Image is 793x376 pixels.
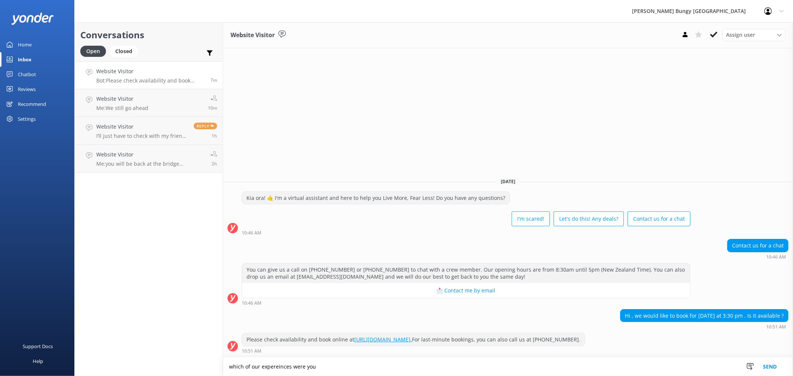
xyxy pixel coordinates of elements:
[75,61,223,89] a: Website VisitorBot:Please check availability and book online at [URL][DOMAIN_NAME]. For last-minu...
[96,123,188,131] h4: Website Visitor
[96,150,205,159] h4: Website Visitor
[242,349,261,353] strong: 10:51 AM
[722,29,786,41] div: Assign User
[512,211,550,226] button: I'm scared!
[620,309,788,322] div: Hi , we would like to book for [DATE] at 3:30 pm . Is it available ?
[242,301,261,305] strong: 10:46 AM
[242,230,690,235] div: Aug 22 2025 10:46am (UTC +12:00) Pacific/Auckland
[726,31,755,39] span: Assign user
[33,354,43,369] div: Help
[23,339,53,354] div: Support Docs
[18,52,32,67] div: Inbox
[18,82,36,97] div: Reviews
[75,117,223,145] a: Website VisitorI’ll just have to check with my friends and will come back to book at middayReply1h
[223,357,793,376] textarea: which of our expereinces were you
[212,133,217,139] span: Aug 22 2025 09:06am (UTC +12:00) Pacific/Auckland
[110,47,142,55] a: Closed
[210,77,217,83] span: Aug 22 2025 10:51am (UTC +12:00) Pacific/Auckland
[96,133,188,139] p: I’ll just have to check with my friends and will come back to book at midday
[242,348,585,353] div: Aug 22 2025 10:51am (UTC +12:00) Pacific/Auckland
[80,46,106,57] div: Open
[212,161,217,167] span: Aug 22 2025 08:43am (UTC +12:00) Pacific/Auckland
[18,37,32,52] div: Home
[18,97,46,111] div: Recommend
[620,324,789,329] div: Aug 22 2025 10:51am (UTC +12:00) Pacific/Auckland
[75,145,223,173] a: Website VisitorMe:you will be back at the bridge approximately 2 - 2:30pm2h
[727,254,789,259] div: Aug 22 2025 10:46am (UTC +12:00) Pacific/Auckland
[18,111,36,126] div: Settings
[96,95,148,103] h4: Website Visitor
[242,263,690,283] div: You can give us a call on [PHONE_NUMBER] or [PHONE_NUMBER] to chat with a crew member. Our openin...
[756,357,784,376] button: Send
[75,89,223,117] a: Website VisitorMe:We still go ahead10m
[628,211,690,226] button: Contact us for a chat
[18,67,36,82] div: Chatbot
[96,67,205,75] h4: Website Visitor
[96,77,205,84] p: Bot: Please check availability and book online at [URL][DOMAIN_NAME]. For last-minute bookings, y...
[242,192,510,204] div: Kia ora! 🤙 I'm a virtual assistant and here to help you Live More, Fear Less! Do you have any que...
[242,300,690,305] div: Aug 22 2025 10:46am (UTC +12:00) Pacific/Auckland
[242,283,690,298] button: 📩 Contact me by email
[208,105,217,111] span: Aug 22 2025 10:48am (UTC +12:00) Pacific/Auckland
[728,239,788,252] div: Contact us for a chat
[194,123,217,129] span: Reply
[11,13,54,25] img: yonder-white-logo.png
[766,325,786,329] strong: 10:51 AM
[242,333,585,346] div: Please check availability and book online at For last-minute bookings, you can also call us at [P...
[496,178,520,185] span: [DATE]
[242,231,261,235] strong: 10:46 AM
[96,105,148,111] p: Me: We still go ahead
[110,46,138,57] div: Closed
[554,211,624,226] button: Let's do this! Any deals?
[354,336,412,343] a: [URL][DOMAIN_NAME].
[96,161,205,167] p: Me: you will be back at the bridge approximately 2 - 2:30pm
[80,28,217,42] h2: Conversations
[80,47,110,55] a: Open
[231,30,275,40] h3: Website Visitor
[766,255,786,259] strong: 10:46 AM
